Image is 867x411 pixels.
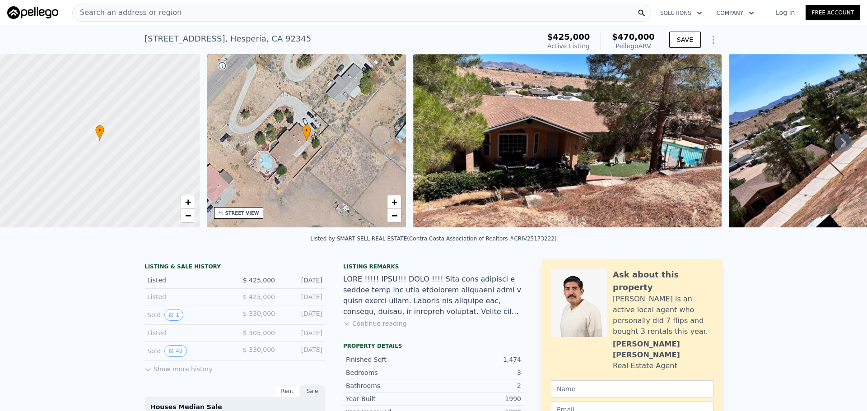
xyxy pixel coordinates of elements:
span: − [185,210,191,221]
span: $ 425,000 [243,277,275,284]
div: Bathrooms [346,381,433,390]
img: Sale: 167337371 Parcel: 14366358 [413,54,722,227]
button: View historical data [164,345,186,357]
div: [PERSON_NAME] [PERSON_NAME] [613,339,713,360]
a: Zoom in [387,195,401,209]
div: Listed by SMART SELL REAL ESTATE (Contra Costa Association of Realtors #CRIV25173222) [310,236,556,242]
div: [DATE] [282,292,322,301]
div: Listed [147,276,228,285]
button: Show Options [704,31,722,49]
div: Listing remarks [343,263,524,270]
a: Zoom out [387,209,401,222]
a: Free Account [806,5,860,20]
input: Name [551,380,713,397]
div: Ask about this property [613,268,713,294]
div: 1990 [433,394,521,403]
span: $ 330,000 [243,346,275,353]
div: Sale [300,385,325,397]
div: [PERSON_NAME] is an active local agent who personally did 7 flips and bought 3 rentals this year. [613,294,713,337]
span: − [392,210,397,221]
div: Finished Sqft [346,355,433,364]
button: Continue reading [343,319,407,328]
button: Solutions [653,5,709,21]
span: + [185,196,191,208]
span: $ 330,000 [243,310,275,317]
button: View historical data [164,309,183,321]
div: Sold [147,345,228,357]
div: Property details [343,342,524,350]
button: Show more history [144,361,213,374]
div: [DATE] [282,328,322,337]
div: Real Estate Agent [613,360,677,371]
span: Search an address or region [73,7,182,18]
div: Pellego ARV [612,42,655,51]
span: + [392,196,397,208]
div: [DATE] [282,276,322,285]
div: Listed [147,328,228,337]
div: • [95,125,104,141]
a: Zoom out [181,209,195,222]
img: Pellego [7,6,58,19]
span: $ 425,000 [243,293,275,300]
button: Company [709,5,761,21]
div: Bedrooms [346,368,433,377]
div: [DATE] [282,345,322,357]
div: [DATE] [282,309,322,321]
span: • [95,126,104,134]
div: Listed [147,292,228,301]
div: Year Built [346,394,433,403]
div: STREET VIEW [225,210,259,217]
div: 1,474 [433,355,521,364]
span: $470,000 [612,32,655,42]
span: $ 305,000 [243,329,275,337]
div: LISTING & SALE HISTORY [144,263,325,272]
a: Log In [765,8,806,17]
button: SAVE [669,32,701,48]
div: [STREET_ADDRESS] , Hesperia , CA 92345 [144,32,311,45]
span: $425,000 [547,32,590,42]
a: Zoom in [181,195,195,209]
span: Active Listing [547,42,590,50]
div: • [302,125,311,141]
div: 3 [433,368,521,377]
div: Rent [275,385,300,397]
div: Sold [147,309,228,321]
span: • [302,126,311,134]
div: LORE !!!!! IPSU!!! DOLO !!!! Sita cons adipisci e seddoe temp inc utla etdolorem aliquaeni admi v... [343,274,524,317]
div: 2 [433,381,521,390]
